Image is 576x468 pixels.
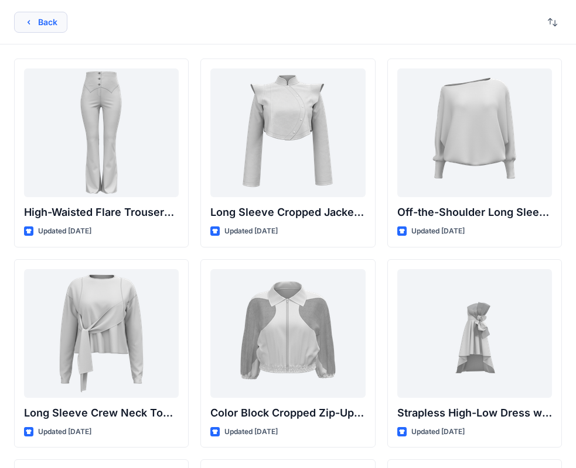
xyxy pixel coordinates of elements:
p: High-Waisted Flare Trousers with Button Detail [24,204,179,221]
p: Color Block Cropped Zip-Up Jacket with Sheer Sleeves [210,405,365,421]
p: Strapless High-Low Dress with Side Bow Detail [397,405,552,421]
p: Updated [DATE] [38,426,91,438]
p: Updated [DATE] [411,225,465,238]
a: Color Block Cropped Zip-Up Jacket with Sheer Sleeves [210,269,365,398]
a: Off-the-Shoulder Long Sleeve Top [397,68,552,197]
a: High-Waisted Flare Trousers with Button Detail [24,68,179,197]
a: Long Sleeve Cropped Jacket with Mandarin Collar and Shoulder Detail [210,68,365,197]
p: Updated [DATE] [224,426,278,438]
p: Long Sleeve Crew Neck Top with Asymmetrical Tie Detail [24,405,179,421]
a: Long Sleeve Crew Neck Top with Asymmetrical Tie Detail [24,269,179,398]
a: Strapless High-Low Dress with Side Bow Detail [397,269,552,398]
p: Off-the-Shoulder Long Sleeve Top [397,204,552,221]
button: Back [14,12,67,33]
p: Updated [DATE] [411,426,465,438]
p: Updated [DATE] [224,225,278,238]
p: Long Sleeve Cropped Jacket with Mandarin Collar and Shoulder Detail [210,204,365,221]
p: Updated [DATE] [38,225,91,238]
